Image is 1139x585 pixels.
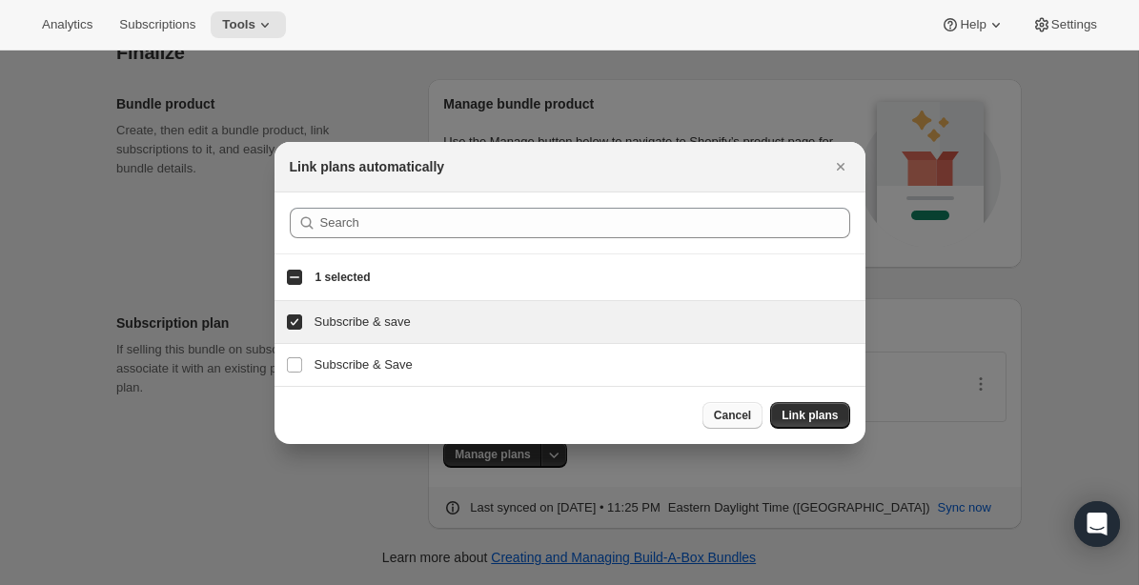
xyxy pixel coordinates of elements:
span: 1 selected [315,270,371,285]
span: Help [960,17,986,32]
button: Help [929,11,1016,38]
span: Tools [222,17,255,32]
button: Subscriptions [108,11,207,38]
div: Open Intercom Messenger [1074,501,1120,547]
button: Tools [211,11,286,38]
button: Cancel [702,402,763,429]
span: Link plans [782,408,838,423]
button: Settings [1021,11,1108,38]
h3: Subscribe & Save [315,355,854,374]
button: Close [827,153,854,180]
input: Search [320,208,850,238]
h2: Link plans automatically [290,157,445,176]
button: Analytics [31,11,104,38]
h3: Subscribe & save [315,313,854,332]
span: Subscriptions [119,17,195,32]
span: Cancel [714,408,751,423]
button: Link plans [770,402,849,429]
span: Analytics [42,17,92,32]
span: Settings [1051,17,1097,32]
